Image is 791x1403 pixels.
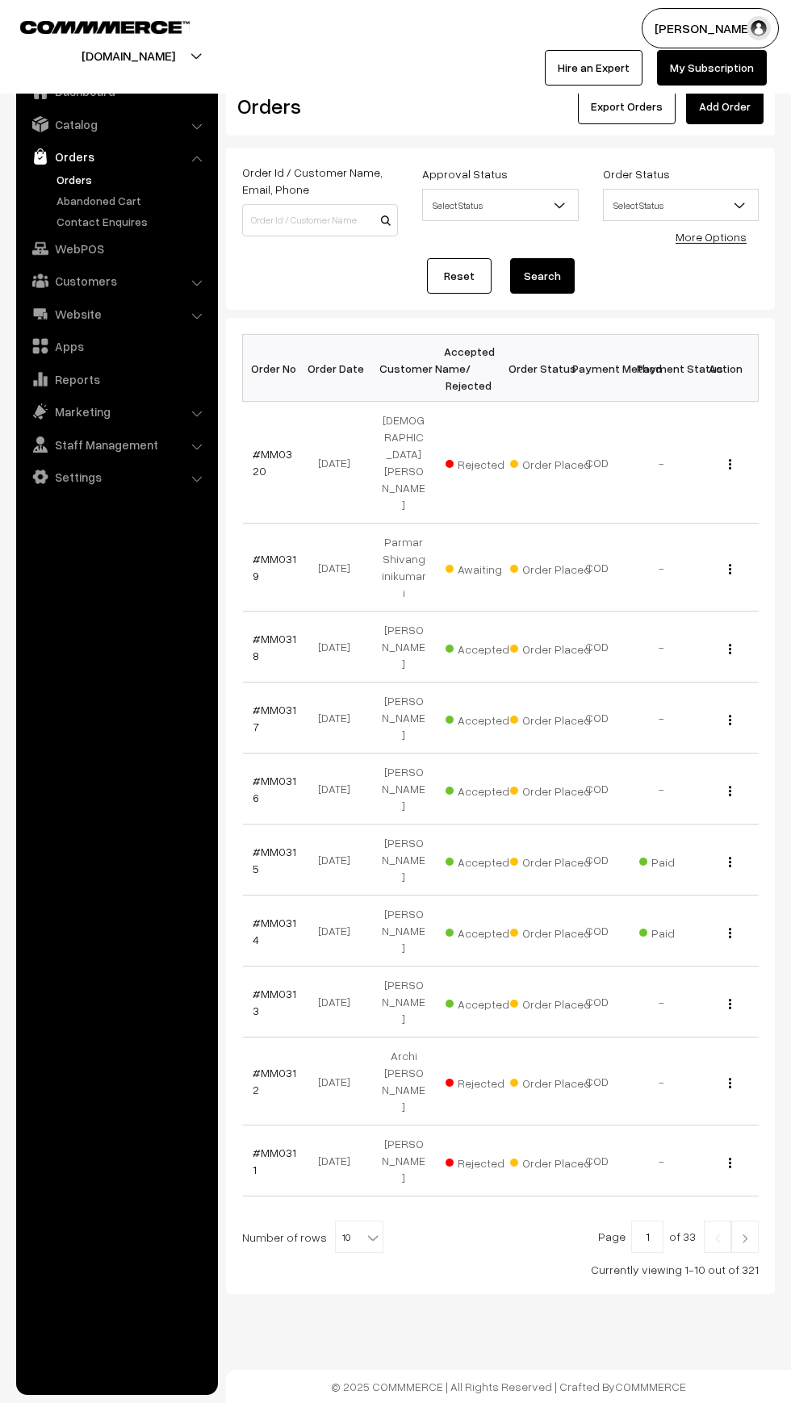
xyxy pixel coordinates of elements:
[510,992,591,1013] span: Order Placed
[336,1221,383,1254] span: 10
[565,754,630,825] td: COD
[510,637,591,658] span: Order Placed
[253,774,296,804] a: #MM0316
[446,850,526,871] span: Accepted
[253,987,296,1017] a: #MM0313
[371,825,436,896] td: [PERSON_NAME]
[253,845,296,875] a: #MM0315
[686,89,764,124] a: Add Order
[20,21,190,33] img: COMMMERCE
[307,967,371,1038] td: [DATE]
[307,683,371,754] td: [DATE]
[446,1071,526,1092] span: Rejected
[565,683,630,754] td: COD
[565,524,630,612] td: COD
[657,50,767,86] a: My Subscription
[335,1221,383,1253] span: 10
[565,825,630,896] td: COD
[729,564,731,574] img: Menu
[510,779,591,800] span: Order Placed
[446,779,526,800] span: Accepted
[307,402,371,524] td: [DATE]
[729,928,731,938] img: Menu
[729,1078,731,1088] img: Menu
[253,703,296,733] a: #MM0317
[422,165,508,182] label: Approval Status
[598,1230,626,1243] span: Page
[676,230,747,244] a: More Options
[371,1125,436,1196] td: [PERSON_NAME]
[242,164,398,198] label: Order Id / Customer Name, Email, Phone
[253,1066,296,1096] a: #MM0312
[545,50,642,86] a: Hire an Expert
[20,110,212,139] a: Catalog
[371,1038,436,1125] td: Archi [PERSON_NAME]
[20,365,212,394] a: Reports
[371,524,436,612] td: Parmar Shivanginikumari
[307,754,371,825] td: [DATE]
[253,916,296,946] a: #MM0314
[738,1234,752,1243] img: Right
[510,1150,591,1171] span: Order Placed
[253,1146,296,1176] a: #MM0311
[510,708,591,729] span: Order Placed
[729,459,731,470] img: Menu
[307,524,371,612] td: [DATE]
[436,335,500,402] th: Accepted / Rejected
[747,16,771,40] img: user
[371,683,436,754] td: [PERSON_NAME]
[630,754,694,825] td: -
[510,1071,591,1092] span: Order Placed
[642,8,779,48] button: [PERSON_NAME]…
[371,754,436,825] td: [PERSON_NAME]
[669,1230,696,1243] span: of 33
[52,192,212,209] a: Abandoned Cart
[630,1038,694,1125] td: -
[446,557,526,578] span: Awaiting
[307,1038,371,1125] td: [DATE]
[20,332,212,361] a: Apps
[565,1125,630,1196] td: COD
[446,637,526,658] span: Accepted
[253,447,292,478] a: #MM0320
[603,165,670,182] label: Order Status
[565,896,630,967] td: COD
[510,258,575,294] button: Search
[307,1125,371,1196] td: [DATE]
[253,552,296,582] a: #MM0319
[243,335,308,402] th: Order No
[242,1229,327,1246] span: Number of rows
[615,1380,686,1393] a: COMMMERCE
[423,191,577,219] span: Select Status
[630,402,694,524] td: -
[20,299,212,328] a: Website
[52,213,212,230] a: Contact Enquires
[630,1125,694,1196] td: -
[729,1158,731,1168] img: Menu
[446,708,526,729] span: Accepted
[630,683,694,754] td: -
[446,992,526,1013] span: Accepted
[20,397,212,426] a: Marketing
[630,967,694,1038] td: -
[307,612,371,683] td: [DATE]
[20,462,212,491] a: Settings
[307,335,371,402] th: Order Date
[237,94,396,119] h2: Orders
[604,191,758,219] span: Select Status
[371,896,436,967] td: [PERSON_NAME]
[307,896,371,967] td: [DATE]
[20,142,212,171] a: Orders
[603,189,759,221] span: Select Status
[20,430,212,459] a: Staff Management
[427,258,492,294] a: Reset
[565,402,630,524] td: COD
[500,335,565,402] th: Order Status
[422,189,578,221] span: Select Status
[242,204,398,236] input: Order Id / Customer Name / Customer Email / Customer Phone
[371,612,436,683] td: [PERSON_NAME]
[446,452,526,473] span: Rejected
[371,402,436,524] td: [DEMOGRAPHIC_DATA][PERSON_NAME]
[242,1261,759,1278] div: Currently viewing 1-10 out of 321
[307,825,371,896] td: [DATE]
